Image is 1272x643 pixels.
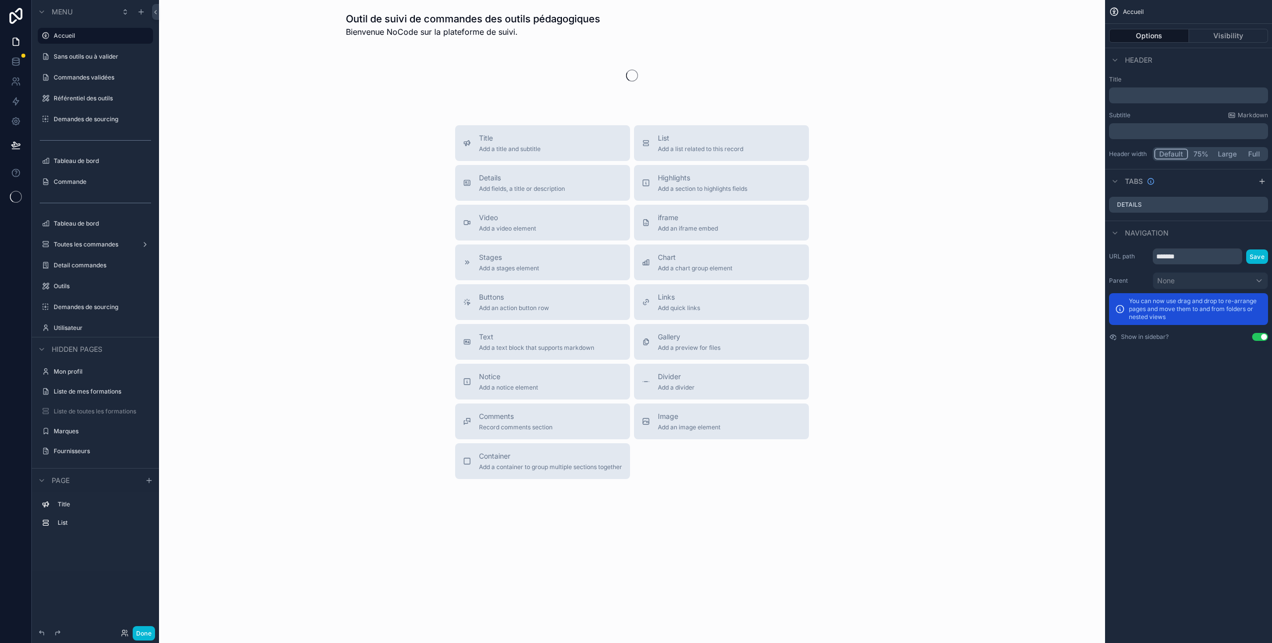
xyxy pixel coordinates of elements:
span: Add quick links [658,304,700,312]
span: Add an iframe embed [658,225,718,233]
div: scrollable content [1109,87,1268,103]
a: Markdown [1228,111,1268,119]
span: Text [479,332,594,342]
span: Add a preview for files [658,344,720,352]
span: Navigation [1125,228,1169,238]
span: Add a section to highlights fields [658,185,747,193]
button: None [1153,272,1268,289]
span: Comments [479,411,553,421]
span: Add fields, a title or description [479,185,565,193]
p: You can now use drag and drop to re-arrange pages and move them to and from folders or nested views [1129,297,1262,321]
button: ImageAdd an image element [634,403,809,439]
label: Demandes de sourcing [54,115,151,123]
label: Utilisateur [54,324,151,332]
div: scrollable content [1109,123,1268,139]
a: Fournisseurs [54,447,151,455]
label: Tableau de bord [54,220,151,228]
span: Highlights [658,173,747,183]
label: Header width [1109,150,1149,158]
a: Mon profil [54,368,151,376]
label: Subtitle [1109,111,1130,119]
span: Chart [658,252,732,262]
button: Default [1154,149,1188,160]
label: Commandes validées [54,74,151,81]
button: NoticeAdd a notice element [455,364,630,400]
button: StagesAdd a stages element [455,244,630,280]
label: Sans outils ou à valider [54,53,151,61]
button: ButtonsAdd an action button row [455,284,630,320]
a: Accueil [54,32,147,40]
span: Add a text block that supports markdown [479,344,594,352]
label: URL path [1109,252,1149,260]
span: Add an action button row [479,304,549,312]
label: Demandes de sourcing [54,303,151,311]
button: Options [1109,29,1189,43]
span: Stages [479,252,539,262]
label: Toutes les commandes [54,241,137,248]
button: LinksAdd quick links [634,284,809,320]
button: VideoAdd a video element [455,205,630,241]
span: iframe [658,213,718,223]
button: DividerAdd a divider [634,364,809,400]
label: List [58,519,149,527]
button: iframeAdd an iframe embed [634,205,809,241]
span: None [1157,276,1175,286]
span: Header [1125,55,1152,65]
span: Add an image element [658,423,720,431]
span: Notice [479,372,538,382]
label: Detail commandes [54,261,151,269]
label: Outils [54,282,151,290]
span: Page [52,476,70,485]
button: Full [1241,149,1267,160]
label: Title [58,500,149,508]
button: 75% [1188,149,1213,160]
label: Commande [54,178,151,186]
button: GalleryAdd a preview for files [634,324,809,360]
span: Gallery [658,332,720,342]
label: Liste de mes formations [54,388,151,396]
button: Visibility [1189,29,1269,43]
label: Parent [1109,277,1149,285]
span: Add a notice element [479,384,538,392]
div: scrollable content [32,492,159,541]
button: ChartAdd a chart group element [634,244,809,280]
span: Add a list related to this record [658,145,743,153]
span: Buttons [479,292,549,302]
span: List [658,133,743,143]
button: TextAdd a text block that supports markdown [455,324,630,360]
span: Tabs [1125,176,1143,186]
span: Add a container to group multiple sections together [479,463,622,471]
span: Menu [52,7,73,17]
span: Add a title and subtitle [479,145,541,153]
span: Markdown [1238,111,1268,119]
label: Title [1109,76,1268,83]
span: Divider [658,372,695,382]
button: Done [133,626,155,641]
span: Add a stages element [479,264,539,272]
label: Marques [54,427,151,435]
span: Video [479,213,536,223]
span: Image [658,411,720,421]
span: Title [479,133,541,143]
a: Tableau de bord [54,157,151,165]
span: Hidden pages [52,344,102,354]
button: TitleAdd a title and subtitle [455,125,630,161]
span: Record comments section [479,423,553,431]
label: Référentiel des outils [54,94,151,102]
button: DetailsAdd fields, a title or description [455,165,630,201]
span: Add a chart group element [658,264,732,272]
label: Liste de toutes les formations [54,407,151,415]
button: CommentsRecord comments section [455,403,630,439]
